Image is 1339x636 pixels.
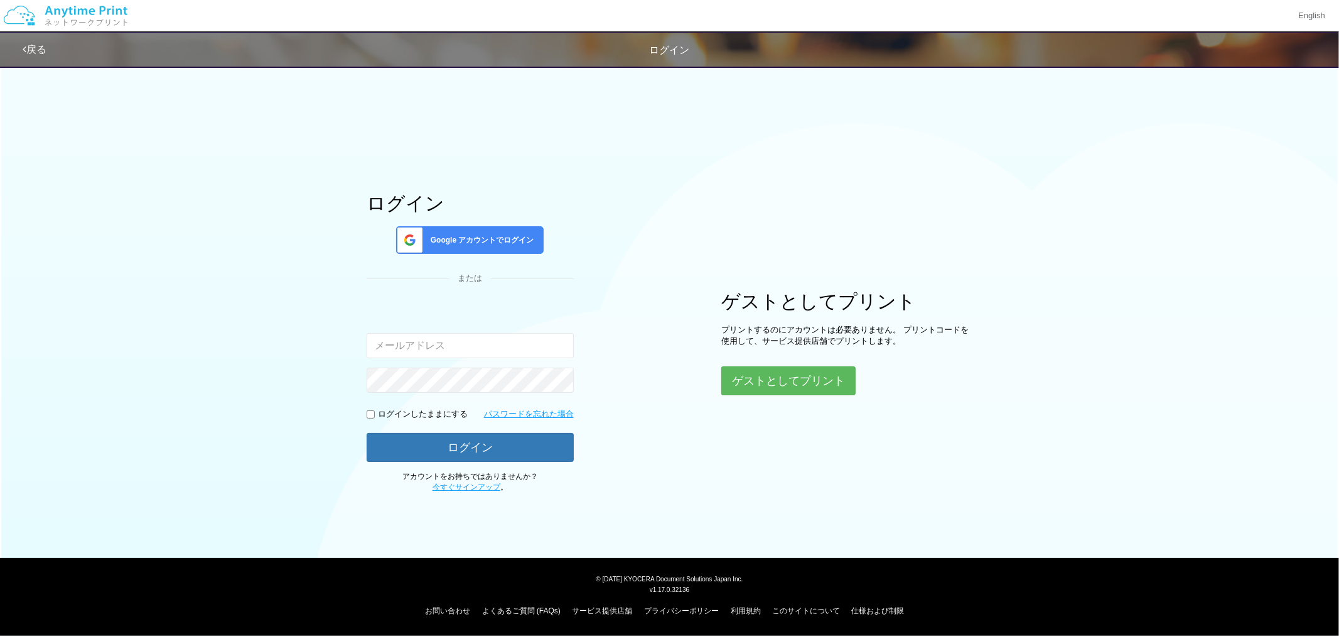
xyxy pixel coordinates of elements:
a: 仕様および制限 [852,606,905,615]
span: 。 [433,483,508,491]
a: 戻る [23,44,46,55]
a: 今すぐサインアップ [433,483,500,491]
a: プライバシーポリシー [644,606,719,615]
h1: ログイン [367,193,574,214]
span: © [DATE] KYOCERA Document Solutions Japan Inc. [596,574,743,583]
span: v1.17.0.32136 [650,586,689,593]
p: ログインしたままにする [378,408,468,420]
h1: ゲストとしてプリント [721,291,972,312]
button: ログイン [367,433,574,462]
a: サービス提供店舗 [572,606,632,615]
p: アカウントをお持ちではありませんか？ [367,471,574,493]
a: お問い合わせ [425,606,470,615]
a: パスワードを忘れた場合 [484,408,574,420]
a: よくあるご質問 (FAQs) [482,606,561,615]
div: または [367,273,574,285]
input: メールアドレス [367,333,574,358]
span: Google アカウントでログイン [426,235,534,246]
a: このサイトについて [772,606,840,615]
a: 利用規約 [731,606,761,615]
button: ゲストとしてプリント [721,366,856,395]
span: ログイン [650,45,690,55]
p: プリントするのにアカウントは必要ありません。 プリントコードを使用して、サービス提供店舗でプリントします。 [721,324,972,348]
